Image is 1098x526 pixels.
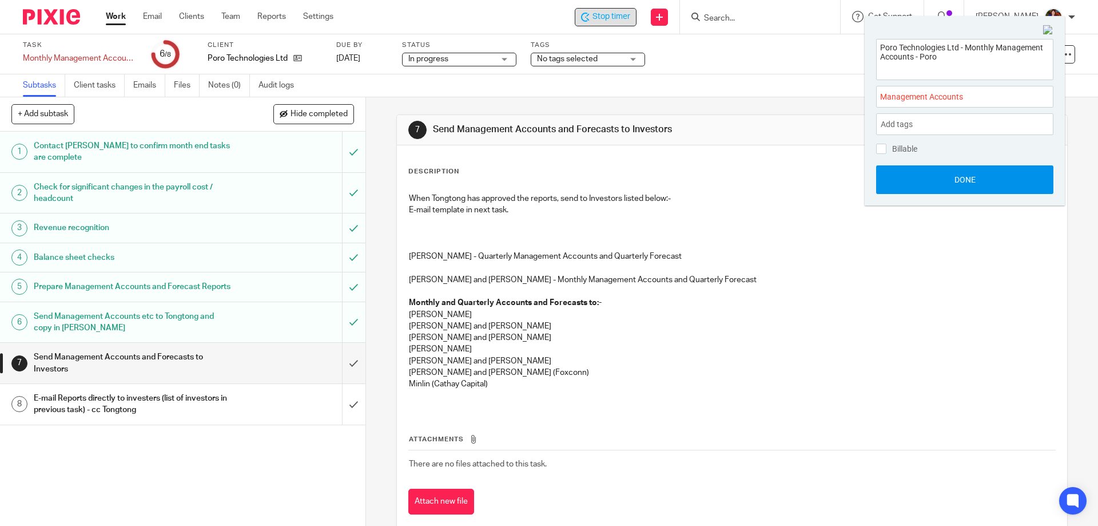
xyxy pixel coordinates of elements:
label: Due by [336,41,388,50]
p: [PERSON_NAME] - Quarterly Management Accounts and Quarterly Forecast [409,251,1055,262]
label: Status [402,41,516,50]
a: Clients [179,11,204,22]
img: Nicole.jpeg [1044,8,1063,26]
span: There are no files attached to this task. [409,460,547,468]
h1: Prepare Management Accounts and Forecast Reports [34,278,232,295]
img: Close [1043,25,1053,35]
h1: Balance sheet checks [34,249,232,266]
a: Audit logs [258,74,303,97]
div: 5 [11,279,27,295]
img: Pixie [23,9,80,25]
span: No tags selected [537,55,598,63]
a: Notes (0) [208,74,250,97]
small: /8 [165,52,171,58]
span: Hide completed [291,110,348,119]
p: [PERSON_NAME] and [PERSON_NAME] - Monthly Management Accounts and Quarterly Forecast [409,274,1055,286]
span: In progress [408,55,448,63]
div: 7 [11,355,27,371]
div: 6 [11,314,27,330]
input: Search [703,14,806,24]
button: Hide completed [273,104,354,124]
div: Monthly Management Accounts - Poro [23,53,137,64]
h1: Check for significant changes in the payroll cost / headcount [34,179,232,208]
div: 6 [160,48,171,61]
p: E-mail template in next task. [409,204,1055,216]
span: Attachments [409,436,464,442]
a: Team [221,11,240,22]
div: 8 [11,396,27,412]
h1: Send Management Accounts etc to Tongtong and copy in [PERSON_NAME] [34,308,232,337]
p: [PERSON_NAME] and [PERSON_NAME] [409,355,1055,367]
button: Done [876,165,1053,194]
div: Poro Technologies Ltd - Monthly Management Accounts - Poro [575,8,636,26]
a: Client tasks [74,74,125,97]
p: [PERSON_NAME] and [PERSON_NAME] (Foxconn) [409,367,1055,378]
label: Client [208,41,322,50]
p: Description [408,167,459,176]
div: 2 [11,185,27,201]
h1: Send Management Accounts and Forecasts to Investors [433,124,757,136]
p: [PERSON_NAME] and [PERSON_NAME] [409,332,1055,343]
a: Email [143,11,162,22]
span: Stop timer [592,11,630,23]
p: Poro Technologies Ltd [208,53,288,64]
p: [PERSON_NAME] and [PERSON_NAME] [409,321,1055,332]
div: 7 [408,121,427,139]
div: Project: Management Accounts [876,86,1053,108]
p: [PERSON_NAME] [409,343,1055,355]
span: [DATE] [336,54,360,62]
h1: Contact [PERSON_NAME] to confirm month end tasks are complete [34,137,232,167]
div: 1 [11,144,27,160]
textarea: Poro Technologies Ltd - Monthly Management Accounts - Poro [877,39,1053,77]
span: Get Support [868,13,912,21]
h1: Revenue recognition [34,219,232,236]
h1: E-mail Reports directly to investers (list of investors in previous task) - cc Tongtong [34,390,232,419]
a: Emails [133,74,165,97]
p: [PERSON_NAME] [409,309,1055,321]
strong: Monthly and Quarterly Accounts and Forecasts to:- [409,299,602,307]
label: Task [23,41,137,50]
a: Subtasks [23,74,65,97]
label: Tags [531,41,645,50]
span: Add tags [881,116,918,133]
p: [PERSON_NAME] [976,11,1039,22]
button: Attach new file [408,489,474,515]
p: Minlin (Cathay Capital) [409,378,1055,390]
span: Billable [892,145,917,153]
p: When Tongtong has approved the reports, send to Investors listed below:- [409,193,1055,204]
button: + Add subtask [11,104,74,124]
a: Work [106,11,126,22]
h1: Send Management Accounts and Forecasts to Investors [34,349,232,378]
a: Files [174,74,200,97]
span: Management Accounts [880,91,1024,103]
div: 3 [11,220,27,236]
a: Reports [257,11,286,22]
div: 4 [11,250,27,266]
a: Settings [303,11,333,22]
